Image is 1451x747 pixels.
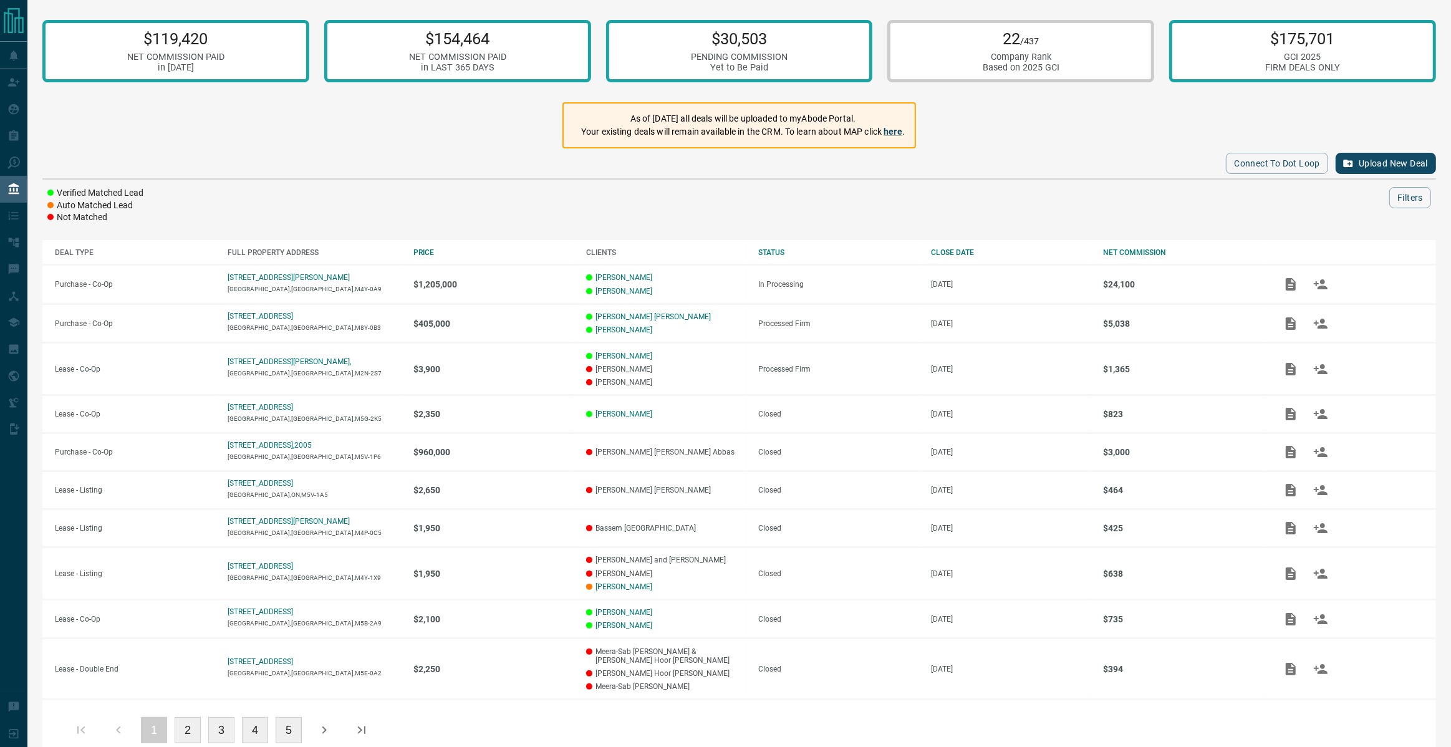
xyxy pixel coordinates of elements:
[413,664,574,674] p: $2,250
[1020,36,1039,47] span: /437
[1276,614,1306,623] span: Add / View Documents
[1276,447,1306,456] span: Add / View Documents
[595,312,711,321] a: [PERSON_NAME] [PERSON_NAME]
[1276,664,1306,673] span: Add / View Documents
[581,112,905,125] p: As of [DATE] all deals will be uploaded to myAbode Portal.
[931,524,1091,533] p: [DATE]
[1104,447,1264,457] p: $3,000
[1276,485,1306,494] span: Add / View Documents
[586,365,746,373] p: [PERSON_NAME]
[55,486,215,494] p: Lease - Listing
[55,319,215,328] p: Purchase - Co-Op
[409,62,506,73] div: in LAST 365 DAYS
[1276,569,1306,577] span: Add / View Documents
[931,665,1091,673] p: [DATE]
[1104,485,1264,495] p: $464
[228,248,402,257] div: FULL PROPERTY ADDRESS
[175,717,201,743] button: 2
[55,615,215,624] p: Lease - Co-Op
[55,410,215,418] p: Lease - Co-Op
[691,52,788,62] div: PENDING COMMISSION
[1306,523,1336,532] span: Match Clients
[228,517,350,526] a: [STREET_ADDRESS][PERSON_NAME]
[1306,569,1336,577] span: Match Clients
[1389,187,1431,208] button: Filters
[228,273,350,282] a: [STREET_ADDRESS][PERSON_NAME]
[413,248,574,257] div: PRICE
[409,52,506,62] div: NET COMMISSION PAID
[228,607,293,616] a: [STREET_ADDRESS]
[759,365,919,373] div: Processed Firm
[1306,447,1336,456] span: Match Clients
[595,621,652,630] a: [PERSON_NAME]
[276,717,302,743] button: 5
[413,279,574,289] p: $1,205,000
[1104,319,1264,329] p: $5,038
[931,410,1091,418] p: [DATE]
[1306,364,1336,373] span: Match Clients
[55,569,215,578] p: Lease - Listing
[55,365,215,373] p: Lease - Co-Op
[1276,523,1306,532] span: Add / View Documents
[595,287,652,296] a: [PERSON_NAME]
[759,319,919,328] div: Processed Firm
[1306,319,1336,327] span: Match Clients
[228,357,351,366] p: [STREET_ADDRESS][PERSON_NAME],
[413,485,574,495] p: $2,650
[759,665,919,673] div: Closed
[1104,279,1264,289] p: $24,100
[228,562,293,571] p: [STREET_ADDRESS]
[759,280,919,289] div: In Processing
[228,529,402,536] p: [GEOGRAPHIC_DATA],[GEOGRAPHIC_DATA],M4P-0C5
[1306,664,1336,673] span: Match Clients
[1104,614,1264,624] p: $735
[413,614,574,624] p: $2,100
[47,211,143,224] li: Not Matched
[55,448,215,456] p: Purchase - Co-Op
[983,62,1059,73] div: Based on 2025 GCI
[228,403,293,412] a: [STREET_ADDRESS]
[228,370,402,377] p: [GEOGRAPHIC_DATA],[GEOGRAPHIC_DATA],M2N-2S7
[586,569,746,578] p: [PERSON_NAME]
[1276,279,1306,288] span: Add / View Documents
[595,608,652,617] a: [PERSON_NAME]
[931,448,1091,456] p: [DATE]
[759,486,919,494] div: Closed
[127,52,224,62] div: NET COMMISSION PAID
[1276,319,1306,327] span: Add / View Documents
[759,448,919,456] div: Closed
[1306,279,1336,288] span: Match Clients
[931,486,1091,494] p: [DATE]
[759,248,919,257] div: STATUS
[55,524,215,533] p: Lease - Listing
[1104,664,1264,674] p: $394
[228,491,402,498] p: [GEOGRAPHIC_DATA],ON,M5V-1A5
[586,647,746,665] p: Meera-Sab [PERSON_NAME] & [PERSON_NAME] Hoor [PERSON_NAME]
[586,486,746,494] p: [PERSON_NAME] [PERSON_NAME]
[586,448,746,456] p: [PERSON_NAME] [PERSON_NAME] Abbas
[1306,614,1336,623] span: Match Clients
[931,280,1091,289] p: [DATE]
[413,569,574,579] p: $1,950
[586,248,746,257] div: CLIENTS
[1104,248,1264,257] div: NET COMMISSION
[127,62,224,73] div: in [DATE]
[983,52,1059,62] div: Company Rank
[586,556,746,564] p: [PERSON_NAME] and [PERSON_NAME]
[228,312,293,320] a: [STREET_ADDRESS]
[55,248,215,257] div: DEAL TYPE
[595,582,652,591] a: [PERSON_NAME]
[1265,62,1340,73] div: FIRM DEALS ONLY
[691,62,788,73] div: Yet to Be Paid
[228,479,293,488] a: [STREET_ADDRESS]
[1226,153,1328,174] button: Connect to Dot Loop
[595,325,652,334] a: [PERSON_NAME]
[228,670,402,677] p: [GEOGRAPHIC_DATA],[GEOGRAPHIC_DATA],M5E-0A2
[586,524,746,533] p: Bassem [GEOGRAPHIC_DATA]
[1104,364,1264,374] p: $1,365
[931,248,1091,257] div: CLOSE DATE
